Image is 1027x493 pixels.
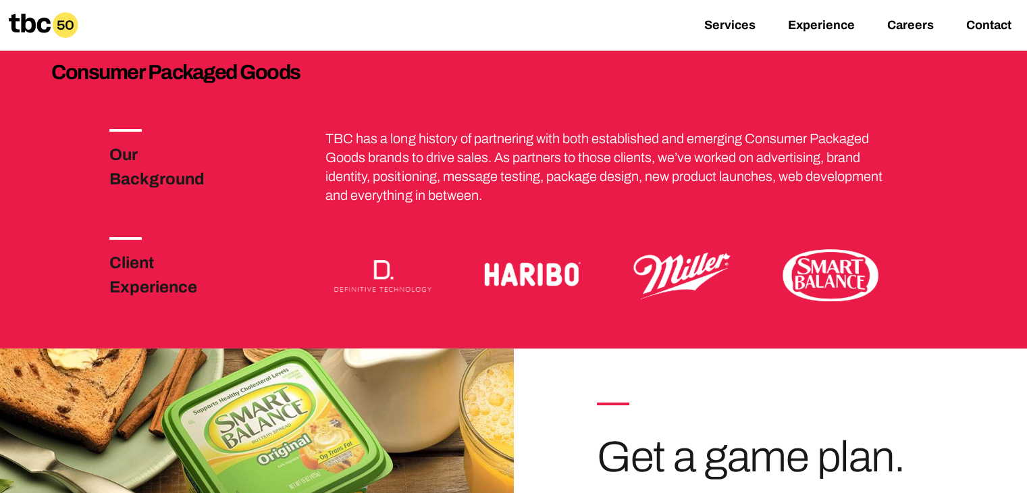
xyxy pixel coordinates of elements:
h3: Consumer Packaged Goods [51,58,976,86]
h3: Our Background [109,142,239,191]
a: Services [704,18,756,34]
h3: Get a game plan. [597,438,922,477]
a: Contact [966,18,1011,34]
img: Miller Logo [624,237,739,314]
a: Careers [887,18,934,34]
h3: Client Experience [109,251,239,299]
img: Definitive Tech Logo [325,237,441,314]
a: Experience [788,18,855,34]
img: Smart Balance Logo [773,237,889,314]
img: Haribo Logo [475,237,590,314]
p: TBC has a long history of partnering with both established and emerging Consumer Packaged Goods b... [325,129,889,205]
